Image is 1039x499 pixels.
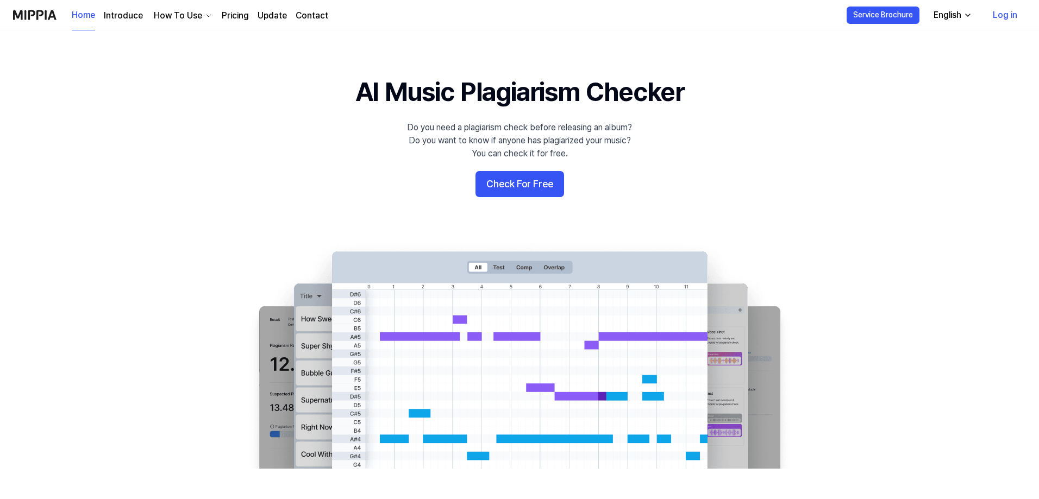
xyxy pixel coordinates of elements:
[222,9,249,22] a: Pricing
[152,9,213,22] button: How To Use
[237,241,802,469] img: main Image
[847,7,919,24] button: Service Brochure
[104,9,143,22] a: Introduce
[152,9,204,22] div: How To Use
[355,74,684,110] h1: AI Music Plagiarism Checker
[475,171,564,197] button: Check For Free
[407,121,632,160] div: Do you need a plagiarism check before releasing an album? Do you want to know if anyone has plagi...
[925,4,979,26] button: English
[72,1,95,30] a: Home
[931,9,963,22] div: English
[296,9,328,22] a: Contact
[258,9,287,22] a: Update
